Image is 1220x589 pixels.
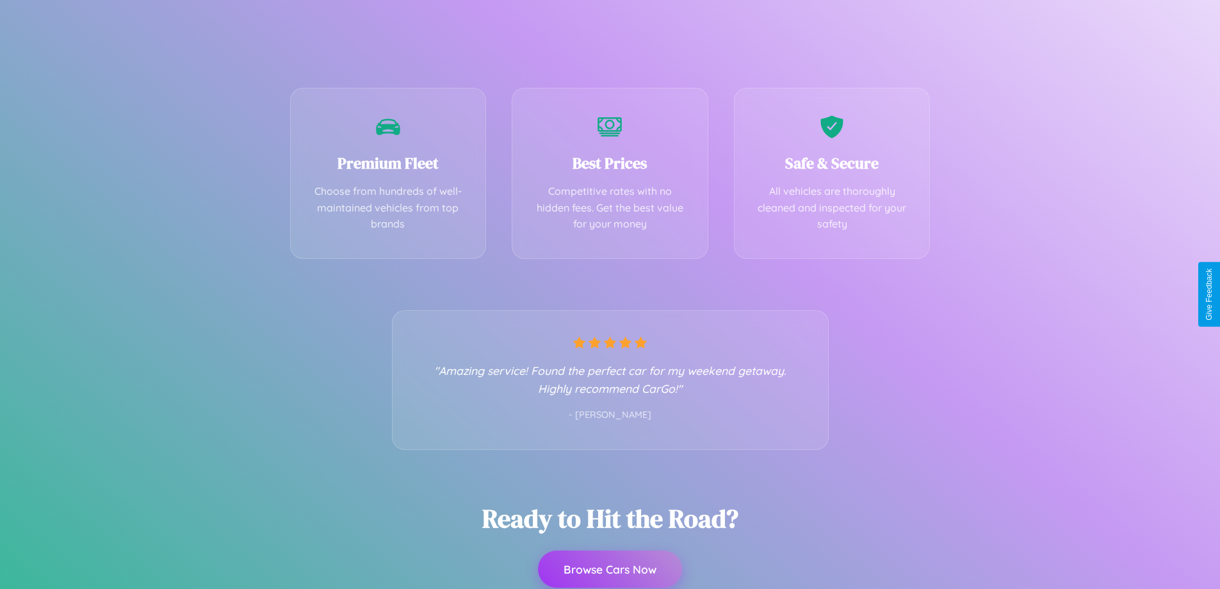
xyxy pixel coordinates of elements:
p: - [PERSON_NAME] [418,407,802,424]
p: Competitive rates with no hidden fees. Get the best value for your money [532,183,688,233]
h2: Ready to Hit the Road? [482,501,738,536]
h3: Safe & Secure [754,153,911,174]
h3: Premium Fleet [310,153,467,174]
p: Choose from hundreds of well-maintained vehicles from top brands [310,183,467,233]
p: "Amazing service! Found the perfect car for my weekend getaway. Highly recommend CarGo!" [418,361,802,397]
h3: Best Prices [532,153,688,174]
button: Browse Cars Now [538,551,682,588]
p: All vehicles are thoroughly cleaned and inspected for your safety [754,183,911,233]
div: Give Feedback [1205,269,1214,320]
